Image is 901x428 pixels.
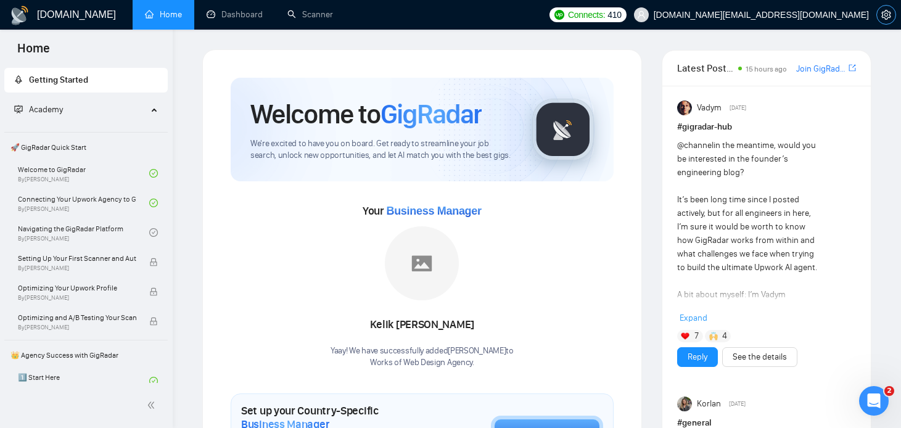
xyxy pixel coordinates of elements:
[876,10,896,20] a: setting
[149,169,158,178] span: check-circle
[331,345,514,369] div: Yaay! We have successfully added [PERSON_NAME] to
[331,357,514,369] p: Works of Web Design Agency .
[18,160,149,187] a: Welcome to GigRadarBy[PERSON_NAME]
[694,330,699,342] span: 7
[10,6,30,25] img: logo
[677,60,735,76] span: Latest Posts from the GigRadar Community
[385,226,459,300] img: placeholder.png
[18,294,136,302] span: By [PERSON_NAME]
[18,265,136,272] span: By [PERSON_NAME]
[877,10,895,20] span: setting
[149,228,158,237] span: check-circle
[18,311,136,324] span: Optimizing and A/B Testing Your Scanner for Better Results
[849,63,856,73] span: export
[149,287,158,296] span: lock
[677,397,692,411] img: Korlan
[147,399,159,411] span: double-left
[722,347,797,367] button: See the details
[532,99,594,160] img: gigradar-logo.png
[733,350,787,364] a: See the details
[607,8,621,22] span: 410
[14,104,63,115] span: Academy
[207,9,263,20] a: dashboardDashboard
[18,324,136,331] span: By [PERSON_NAME]
[29,75,88,85] span: Getting Started
[6,343,167,368] span: 👑 Agency Success with GigRadar
[145,9,182,20] a: homeHome
[849,62,856,74] a: export
[149,258,158,266] span: lock
[681,332,689,340] img: ❤️
[637,10,646,19] span: user
[18,282,136,294] span: Optimizing Your Upwork Profile
[884,386,894,396] span: 2
[6,135,167,160] span: 🚀 GigRadar Quick Start
[18,219,149,246] a: Navigating the GigRadar PlatformBy[PERSON_NAME]
[14,75,23,84] span: rocket
[250,138,512,162] span: We're excited to have you on board. Get ready to streamline your job search, unlock new opportuni...
[554,10,564,20] img: upwork-logo.png
[709,332,718,340] img: 🙌
[18,252,136,265] span: Setting Up Your First Scanner and Auto-Bidder
[29,104,63,115] span: Academy
[149,317,158,326] span: lock
[697,397,721,411] span: Korlan
[677,140,714,150] span: @channel
[250,97,482,131] h1: Welcome to
[381,97,482,131] span: GigRadar
[876,5,896,25] button: setting
[746,65,787,73] span: 15 hours ago
[7,39,60,65] span: Home
[697,101,722,115] span: Vadym
[730,102,746,113] span: [DATE]
[18,368,149,395] a: 1️⃣ Start Here
[729,398,746,409] span: [DATE]
[4,68,168,93] li: Getting Started
[149,377,158,385] span: check-circle
[287,9,333,20] a: searchScanner
[859,386,889,416] iframe: Intercom live chat
[688,350,707,364] a: Reply
[677,101,692,115] img: Vadym
[677,120,856,134] h1: # gigradar-hub
[796,62,846,76] a: Join GigRadar Slack Community
[18,189,149,216] a: Connecting Your Upwork Agency to GigRadarBy[PERSON_NAME]
[722,330,727,342] span: 4
[14,105,23,113] span: fund-projection-screen
[568,8,605,22] span: Connects:
[149,199,158,207] span: check-circle
[680,313,707,323] span: Expand
[677,347,718,367] button: Reply
[386,205,481,217] span: Business Manager
[363,204,482,218] span: Your
[331,315,514,335] div: Kelik [PERSON_NAME]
